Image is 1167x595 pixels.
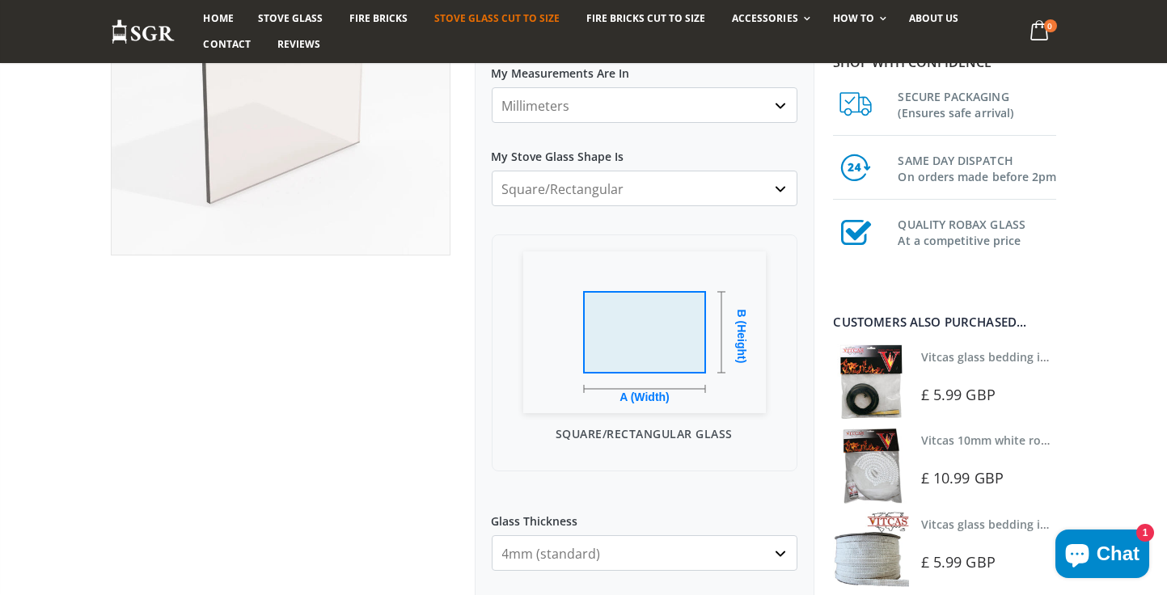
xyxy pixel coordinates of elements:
[898,150,1056,185] h3: SAME DAY DISPATCH On orders made before 2pm
[909,11,958,25] span: About us
[833,512,908,587] img: Vitcas stove glass bedding in tape
[246,6,335,32] a: Stove Glass
[574,6,717,32] a: Fire Bricks Cut To Size
[833,428,908,503] img: Vitcas white rope, glue and gloves kit 10mm
[434,11,560,25] span: Stove Glass Cut To Size
[523,251,766,413] img: Square/Rectangular Glass
[732,11,797,25] span: Accessories
[921,552,996,572] span: £ 5.99 GBP
[897,6,970,32] a: About us
[204,11,234,25] span: Home
[720,6,818,32] a: Accessories
[337,6,420,32] a: Fire Bricks
[422,6,572,32] a: Stove Glass Cut To Size
[492,135,797,164] label: My Stove Glass Shape Is
[898,213,1056,249] h3: QUALITY ROBAX GLASS At a competitive price
[492,52,797,81] label: My Measurements Are In
[586,11,705,25] span: Fire Bricks Cut To Size
[921,468,1004,487] span: £ 10.99 GBP
[921,385,996,404] span: £ 5.99 GBP
[349,11,408,25] span: Fire Bricks
[265,32,332,57] a: Reviews
[111,19,175,45] img: Stove Glass Replacement
[192,32,263,57] a: Contact
[833,11,874,25] span: How To
[277,37,320,51] span: Reviews
[509,425,780,442] p: Square/Rectangular Glass
[1051,530,1154,582] inbox-online-store-chat: Shopify online store chat
[833,316,1056,328] div: Customers also purchased...
[1044,19,1057,32] span: 0
[192,6,246,32] a: Home
[258,11,323,25] span: Stove Glass
[492,500,797,529] label: Glass Thickness
[898,86,1056,121] h3: SECURE PACKAGING (Ensures safe arrival)
[204,37,251,51] span: Contact
[821,6,894,32] a: How To
[1023,16,1056,48] a: 0
[833,344,908,420] img: Vitcas stove glass bedding in tape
